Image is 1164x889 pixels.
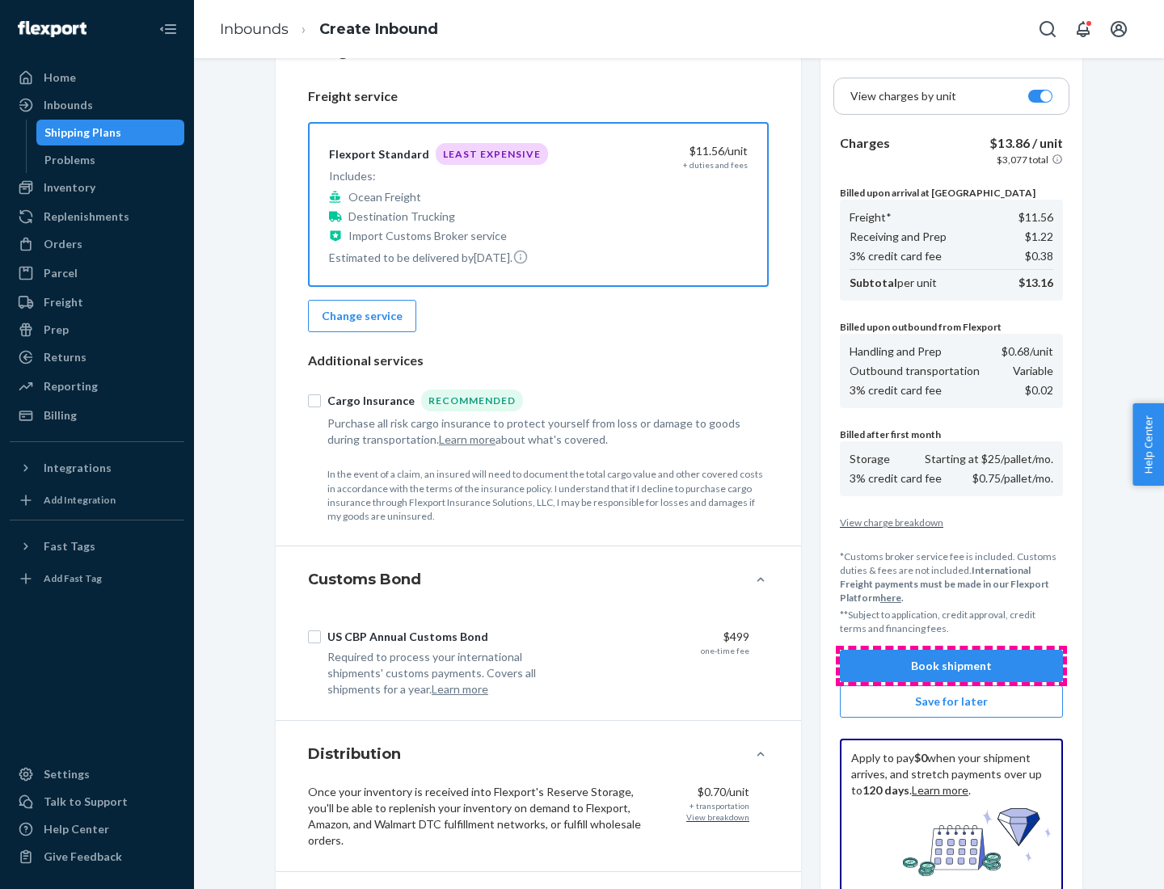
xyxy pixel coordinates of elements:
[10,789,184,815] a: Talk to Support
[850,276,897,289] b: Subtotal
[912,783,968,797] a: Learn more
[850,229,947,245] p: Receiving and Prep
[10,231,184,257] a: Orders
[44,322,69,338] div: Prep
[44,349,86,365] div: Returns
[44,538,95,554] div: Fast Tags
[327,415,749,448] div: Purchase all risk cargo insurance to protect yourself from loss or damage to goods during transpo...
[436,143,548,165] div: Least Expensive
[840,186,1063,200] p: Billed upon arrival at [GEOGRAPHIC_DATA]
[1031,13,1064,45] button: Open Search Box
[308,352,769,370] p: Additional services
[421,390,523,411] div: Recommended
[308,569,421,590] h4: Customs Bond
[44,209,129,225] div: Replenishments
[44,124,121,141] div: Shipping Plans
[851,750,1052,798] p: Apply to pay when your shipment arrives, and stretch payments over up to . .
[1132,403,1164,486] button: Help Center
[10,175,184,200] a: Inventory
[44,493,116,507] div: Add Integration
[850,209,892,225] p: Freight*
[319,20,438,38] a: Create Inbound
[18,21,86,37] img: Flexport logo
[44,378,98,394] div: Reporting
[44,70,76,86] div: Home
[850,248,942,264] p: 3% credit card fee
[432,681,488,697] button: Learn more
[840,516,1063,529] button: View charge breakdown
[44,766,90,782] div: Settings
[850,470,942,487] p: 3% credit card fee
[989,134,1063,153] p: $13.86 / unit
[44,794,128,810] div: Talk to Support
[10,533,184,559] button: Fast Tags
[44,571,102,585] div: Add Fast Tag
[10,204,184,230] a: Replenishments
[44,849,122,865] div: Give Feedback
[850,88,956,104] p: View charges by unit
[327,393,415,409] div: Cargo Insurance
[701,645,749,656] div: one-time fee
[329,146,429,162] div: Flexport Standard
[850,275,937,291] p: per unit
[850,382,942,398] p: 3% credit card fee
[44,179,95,196] div: Inventory
[580,143,748,159] div: $11.56 /unit
[10,402,184,428] a: Billing
[308,87,769,106] p: Freight service
[10,317,184,343] a: Prep
[44,460,112,476] div: Integrations
[439,432,496,448] button: Learn more
[36,120,185,145] a: Shipping Plans
[862,783,909,797] b: 120 days
[850,363,980,379] p: Outbound transportation
[686,811,749,823] button: View breakdown
[348,228,507,244] p: Import Customs Broker service
[44,294,83,310] div: Freight
[1018,275,1053,291] p: $13.16
[972,470,1053,487] p: $0.75/pallet/mo.
[925,451,1053,467] p: Starting at $25/pallet/mo.
[327,649,568,697] div: Required to process your international shipments' customs payments. Covers all shipments for a year.
[1002,343,1053,360] p: $0.68 /unit
[1103,13,1135,45] button: Open account menu
[36,147,185,173] a: Problems
[850,343,942,360] p: Handling and Prep
[690,800,749,811] div: + transportation
[327,629,488,645] div: US CBP Annual Customs Bond
[207,6,451,53] ol: breadcrumbs
[10,373,184,399] a: Reporting
[1025,229,1053,245] p: $1.22
[220,20,289,38] a: Inbounds
[10,92,184,118] a: Inbounds
[44,265,78,281] div: Parcel
[840,428,1063,441] p: Billed after first month
[10,816,184,842] a: Help Center
[10,65,184,91] a: Home
[44,152,95,168] div: Problems
[840,650,1063,682] button: Book shipment
[10,566,184,592] a: Add Fast Tag
[348,209,455,225] p: Destination Trucking
[44,236,82,252] div: Orders
[44,97,93,113] div: Inbounds
[840,135,890,150] b: Charges
[348,189,421,205] p: Ocean Freight
[997,153,1048,166] p: $3,077 total
[840,685,1063,718] button: Save for later
[840,320,1063,334] p: Billed upon outbound from Flexport
[308,785,641,847] span: Once your inventory is received into Flexport's Reserve Storage, you'll be able to replenish your...
[840,608,1063,635] p: **Subject to application, credit approval, credit terms and financing fees.
[880,592,901,604] a: here
[327,467,769,523] p: In the event of a claim, an insured will need to document the total cargo value and other covered...
[10,289,184,315] a: Freight
[683,159,748,171] div: + duties and fees
[914,751,927,765] b: $0
[10,344,184,370] a: Returns
[329,168,548,184] p: Includes:
[698,784,749,800] p: $0.70/unit
[840,550,1063,605] p: *Customs broker service fee is included. Customs duties & fees are not included.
